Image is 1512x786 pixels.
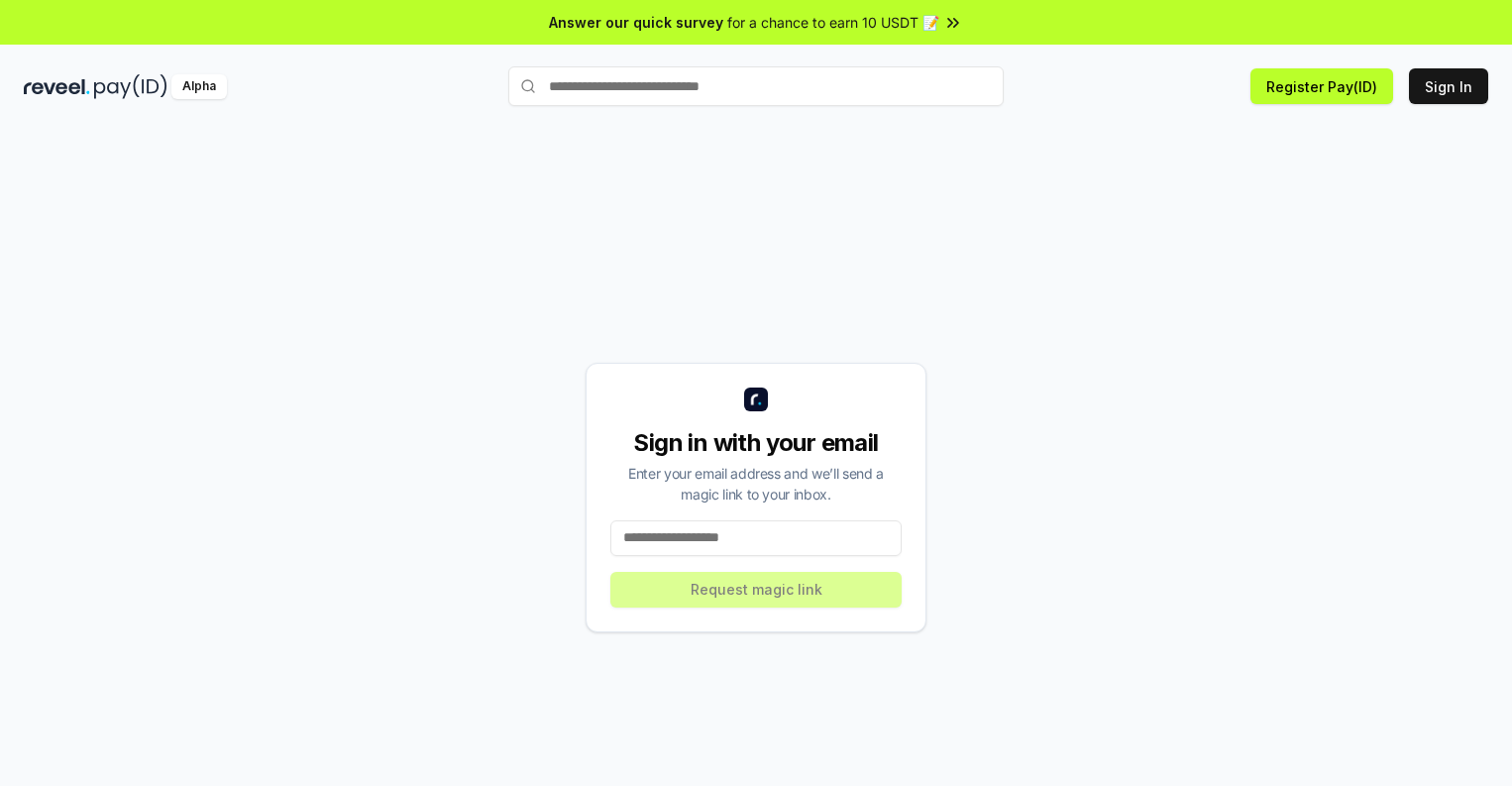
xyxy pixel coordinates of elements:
button: Sign In [1409,68,1488,104]
img: pay_id [94,74,167,99]
div: Enter your email address and we’ll send a magic link to your inbox. [610,463,902,505]
img: reveel_dark [24,74,90,99]
div: Sign in with your email [610,427,902,459]
span: for a chance to earn 10 USDT 📝 [727,12,939,33]
img: logo_small [744,388,768,411]
button: Register Pay(ID) [1250,68,1393,104]
span: Answer our quick survey [549,12,723,33]
div: Alpha [171,74,227,99]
